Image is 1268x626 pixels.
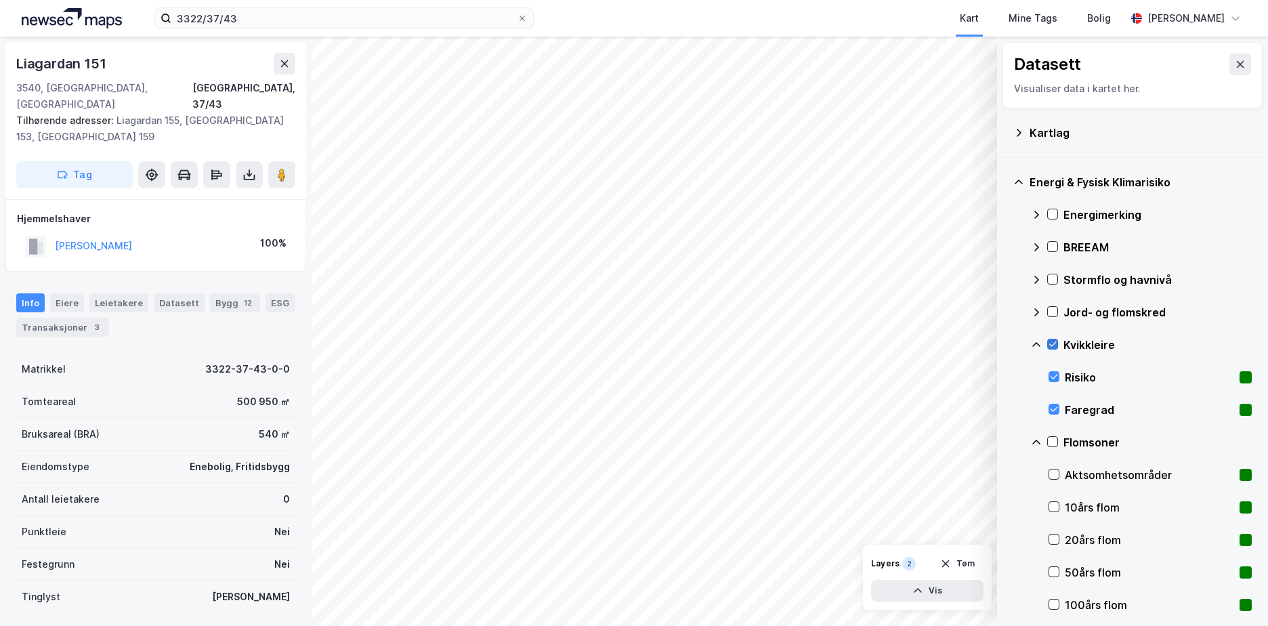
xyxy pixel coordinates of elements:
[1147,10,1225,26] div: [PERSON_NAME]
[902,557,916,570] div: 2
[1063,434,1252,451] div: Flomsoner
[871,580,984,602] button: Vis
[1063,207,1252,223] div: Energimerking
[50,293,84,312] div: Eiere
[274,556,290,572] div: Nei
[1065,402,1234,418] div: Faregrad
[1065,597,1234,613] div: 100års flom
[1030,174,1252,190] div: Energi & Fysisk Klimarisiko
[16,161,133,188] button: Tag
[22,524,66,540] div: Punktleie
[22,361,66,377] div: Matrikkel
[1065,467,1234,483] div: Aktsomhetsområder
[16,80,192,112] div: 3540, [GEOGRAPHIC_DATA], [GEOGRAPHIC_DATA]
[22,589,60,605] div: Tinglyst
[241,296,255,310] div: 12
[16,112,284,145] div: Liagardan 155, [GEOGRAPHIC_DATA] 153, [GEOGRAPHIC_DATA] 159
[1063,272,1252,288] div: Stormflo og havnivå
[22,8,122,28] img: logo.a4113a55bc3d86da70a041830d287a7e.svg
[22,556,75,572] div: Festegrunn
[192,80,295,112] div: [GEOGRAPHIC_DATA], 37/43
[283,491,290,507] div: 0
[1065,532,1234,548] div: 20års flom
[1009,10,1057,26] div: Mine Tags
[210,293,260,312] div: Bygg
[17,211,295,227] div: Hjemmelshaver
[1014,81,1251,97] div: Visualiser data i kartet her.
[274,524,290,540] div: Nei
[1063,239,1252,255] div: BREEAM
[1200,561,1268,626] iframe: Chat Widget
[16,114,117,126] span: Tilhørende adresser:
[237,394,290,410] div: 500 950 ㎡
[22,394,76,410] div: Tomteareal
[154,293,205,312] div: Datasett
[1030,125,1252,141] div: Kartlag
[931,553,984,575] button: Tøm
[190,459,290,475] div: Enebolig, Fritidsbygg
[266,293,295,312] div: ESG
[1063,337,1252,353] div: Kvikkleire
[1014,54,1081,75] div: Datasett
[16,318,109,337] div: Transaksjoner
[260,235,287,251] div: 100%
[205,361,290,377] div: 3322-37-43-0-0
[16,293,45,312] div: Info
[871,558,900,569] div: Layers
[1063,304,1252,320] div: Jord- og flomskred
[22,426,100,442] div: Bruksareal (BRA)
[90,320,104,334] div: 3
[1065,369,1234,385] div: Risiko
[1065,499,1234,516] div: 10års flom
[212,589,290,605] div: [PERSON_NAME]
[960,10,979,26] div: Kart
[89,293,148,312] div: Leietakere
[16,53,108,75] div: Liagardan 151
[1087,10,1111,26] div: Bolig
[22,459,89,475] div: Eiendomstype
[22,491,100,507] div: Antall leietakere
[259,426,290,442] div: 540 ㎡
[171,8,517,28] input: Søk på adresse, matrikkel, gårdeiere, leietakere eller personer
[1065,564,1234,581] div: 50års flom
